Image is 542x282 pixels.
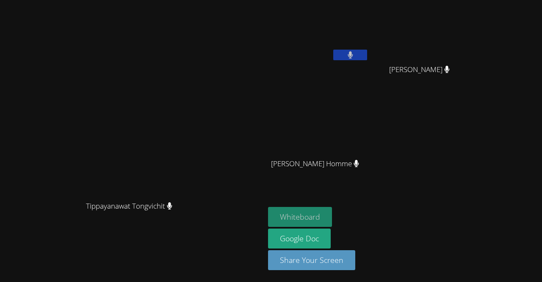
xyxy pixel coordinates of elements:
[268,229,331,248] a: Google Doc
[271,158,359,170] span: [PERSON_NAME] Homme
[268,207,332,227] button: Whiteboard
[86,200,172,212] span: Tippayanawat Tongvichit
[268,250,355,270] button: Share Your Screen
[389,64,450,76] span: [PERSON_NAME]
